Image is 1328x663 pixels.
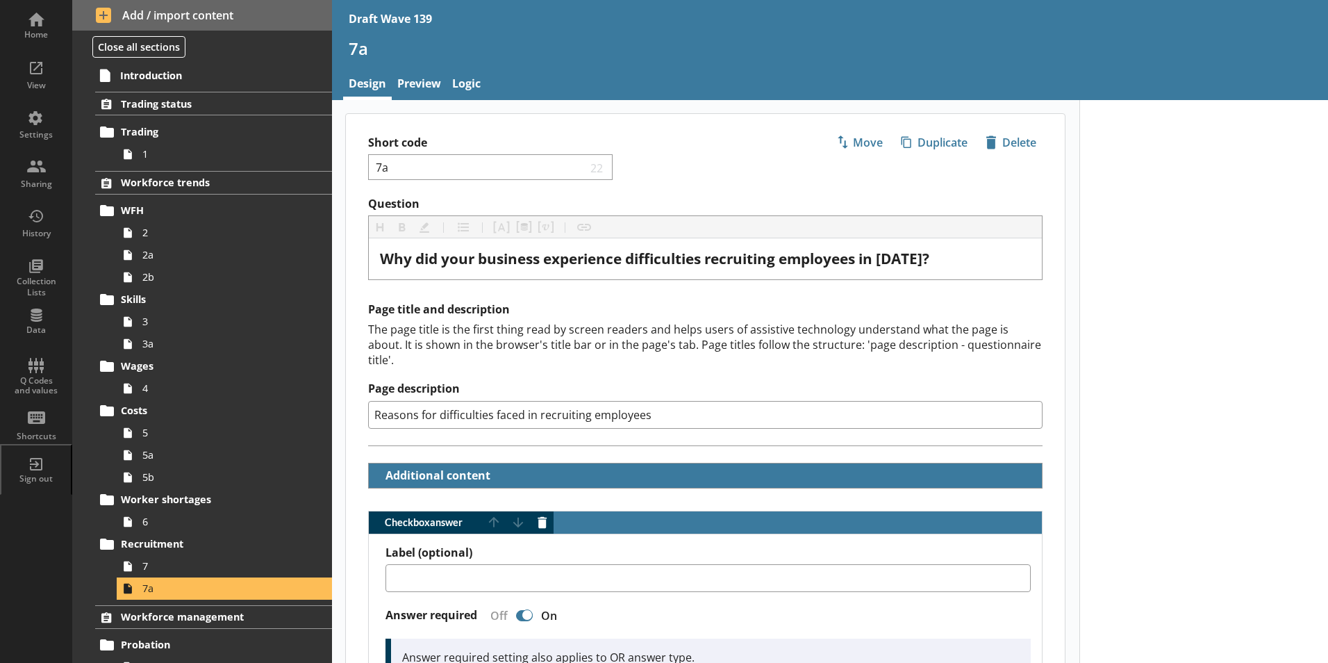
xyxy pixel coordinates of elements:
[368,322,1043,368] div: The page title is the first thing read by screen readers and helps users of assistive technology ...
[101,121,332,165] li: Trading1
[12,80,60,91] div: View
[92,36,185,58] button: Close all sections
[831,131,888,154] span: Move
[121,204,291,217] span: WFH
[101,355,332,400] li: Wages4
[95,92,332,115] a: Trading status
[117,578,332,600] a: 7a
[447,70,486,100] a: Logic
[117,422,332,444] a: 5
[117,222,332,244] a: 2
[142,582,297,595] span: 7a
[385,608,477,623] label: Answer required
[142,315,297,328] span: 3
[12,129,60,140] div: Settings
[980,131,1042,154] span: Delete
[142,448,297,461] span: 5a
[12,376,60,396] div: Q Codes and values
[95,121,332,143] a: Trading
[121,638,291,651] span: Probation
[392,70,447,100] a: Preview
[12,228,60,239] div: History
[117,143,332,165] a: 1
[121,293,291,306] span: Skills
[349,38,1311,59] h1: 7a
[117,555,332,578] a: 7
[12,29,60,40] div: Home
[142,426,297,439] span: 5
[479,608,513,623] div: Off
[385,546,1031,560] label: Label (optional)
[117,311,332,333] a: 3
[12,276,60,297] div: Collection Lists
[121,176,291,189] span: Workforce trends
[95,355,332,377] a: Wages
[121,125,291,138] span: Trading
[117,466,332,489] a: 5b
[101,400,332,489] li: Costs55a5b
[95,288,332,311] a: Skills
[142,147,297,161] span: 1
[94,64,332,86] a: Introduction
[120,69,291,82] span: Introduction
[95,199,332,222] a: WFH
[95,533,332,555] a: Recruitment
[95,489,332,511] a: Worker shortages
[117,244,332,266] a: 2a
[96,8,309,23] span: Add / import content
[117,377,332,400] a: 4
[369,518,483,527] span: Checkbox answer
[95,634,332,656] a: Probation
[121,359,291,373] span: Wages
[95,171,332,195] a: Workforce trends
[117,444,332,466] a: 5a
[121,97,291,110] span: Trading status
[368,382,1043,396] label: Page description
[121,493,291,506] span: Worker shortages
[979,131,1043,154] button: Delete
[142,337,297,350] span: 3a
[12,473,60,484] div: Sign out
[101,199,332,288] li: WFH22a2b
[142,470,297,484] span: 5b
[12,179,60,190] div: Sharing
[368,136,706,150] label: Short code
[536,608,568,623] div: On
[101,533,332,600] li: Recruitment77a
[374,464,493,488] button: Additional content
[117,511,332,533] a: 6
[895,131,974,154] button: Duplicate
[121,537,291,550] span: Recruitment
[368,197,1043,211] label: Question
[101,288,332,355] li: Skills33a
[142,515,297,528] span: 6
[121,610,291,623] span: Workforce management
[95,400,332,422] a: Costs
[531,511,554,534] button: Delete answer
[142,270,297,284] span: 2b
[72,92,332,165] li: Trading statusTrading1
[588,161,607,174] span: 22
[121,404,291,417] span: Costs
[380,249,929,268] span: Why did your business experience difficulties recruiting employees in [DATE]?
[12,431,60,442] div: Shortcuts
[72,171,332,600] li: Workforce trendsWFH22a2bSkills33aWages4Costs55a5bWorker shortages6Recruitment77a
[349,11,432,26] div: Draft Wave 139
[368,302,1043,317] h2: Page title and description
[12,325,60,336] div: Data
[117,333,332,355] a: 3a
[117,266,332,288] a: 2b
[142,248,297,261] span: 2a
[142,382,297,395] span: 4
[343,70,392,100] a: Design
[101,489,332,533] li: Worker shortages6
[380,249,1031,268] div: Question
[895,131,973,154] span: Duplicate
[830,131,889,154] button: Move
[142,226,297,239] span: 2
[95,605,332,629] a: Workforce management
[142,559,297,573] span: 7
